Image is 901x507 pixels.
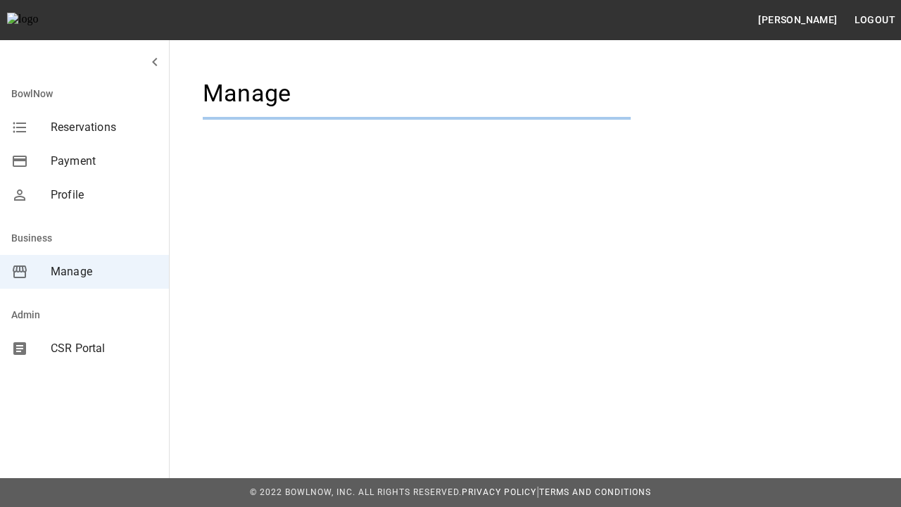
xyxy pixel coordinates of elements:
span: CSR Portal [51,340,158,357]
span: Payment [51,153,158,170]
span: Manage [51,263,158,280]
h4: Manage [203,79,631,108]
a: Privacy Policy [462,487,536,497]
span: Reservations [51,119,158,136]
span: Profile [51,187,158,204]
button: Logout [849,7,901,33]
span: © 2022 BowlNow, Inc. All Rights Reserved. [250,487,462,497]
a: Terms and Conditions [539,487,651,497]
button: [PERSON_NAME] [752,7,843,33]
img: logo [7,13,84,27]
